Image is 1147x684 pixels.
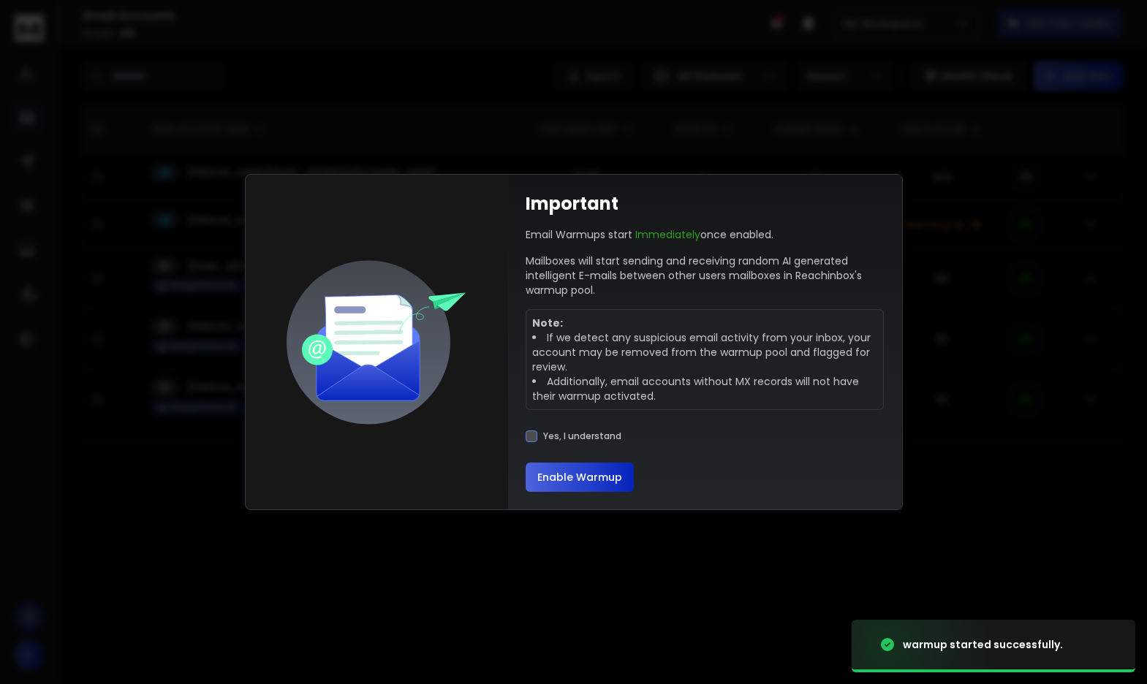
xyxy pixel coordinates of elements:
[532,330,878,374] li: If we detect any suspicious email activity from your inbox, your account may be removed from the ...
[526,227,773,242] p: Email Warmups start once enabled.
[532,374,878,403] li: Additionally, email accounts without MX records will not have their warmup activated.
[526,192,618,216] h1: Important
[543,430,621,442] label: Yes, I understand
[526,254,885,297] p: Mailboxes will start sending and receiving random AI generated intelligent E-mails between other ...
[635,227,700,242] span: Immediately
[526,463,634,492] button: Enable Warmup
[532,316,878,330] p: Note:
